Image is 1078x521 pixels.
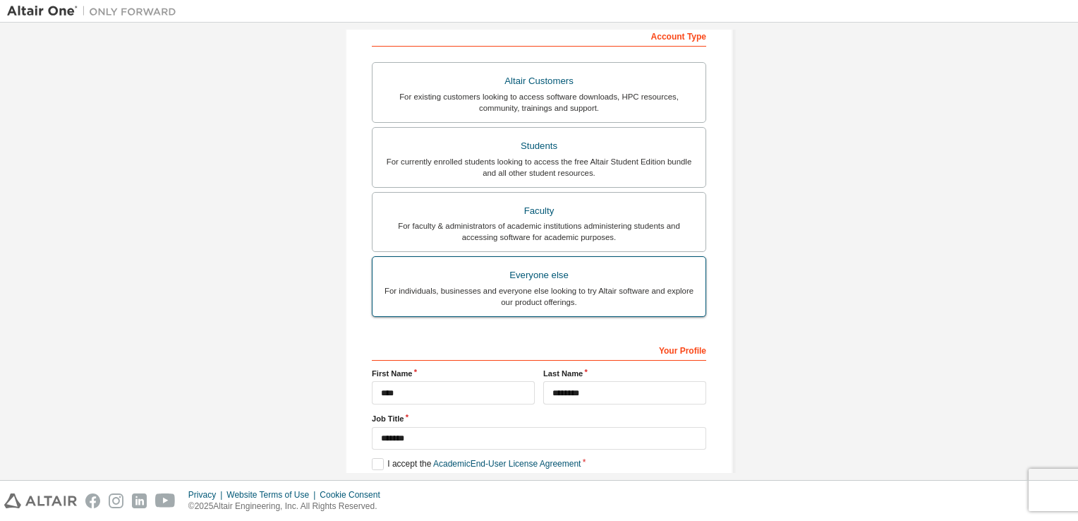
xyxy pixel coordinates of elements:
[226,489,320,501] div: Website Terms of Use
[381,201,697,221] div: Faculty
[381,91,697,114] div: For existing customers looking to access software downloads, HPC resources, community, trainings ...
[381,285,697,308] div: For individuals, businesses and everyone else looking to try Altair software and explore our prod...
[132,493,147,508] img: linkedin.svg
[381,220,697,243] div: For faculty & administrators of academic institutions administering students and accessing softwa...
[381,265,697,285] div: Everyone else
[188,489,226,501] div: Privacy
[372,24,706,47] div: Account Type
[188,501,389,513] p: © 2025 Altair Engineering, Inc. All Rights Reserved.
[543,368,706,379] label: Last Name
[381,71,697,91] div: Altair Customers
[372,368,535,379] label: First Name
[372,338,706,361] div: Your Profile
[381,136,697,156] div: Students
[109,493,123,508] img: instagram.svg
[4,493,77,508] img: altair_logo.svg
[372,458,581,470] label: I accept the
[85,493,100,508] img: facebook.svg
[7,4,183,18] img: Altair One
[381,156,697,179] div: For currently enrolled students looking to access the free Altair Student Edition bundle and all ...
[372,413,706,424] label: Job Title
[433,459,581,469] a: Academic End-User License Agreement
[320,489,388,501] div: Cookie Consent
[155,493,176,508] img: youtube.svg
